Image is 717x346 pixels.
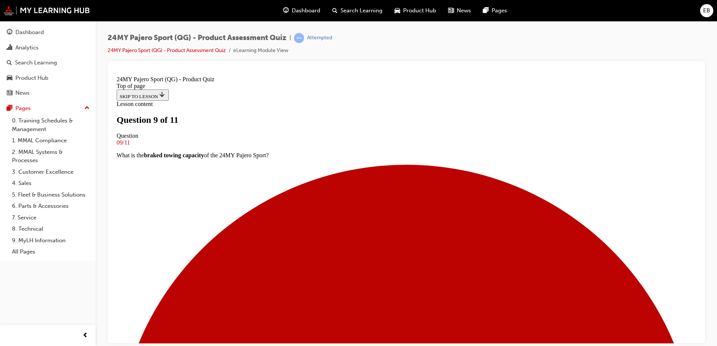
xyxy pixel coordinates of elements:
[3,101,93,115] button: Pages
[7,29,12,36] span: guage-icon
[9,189,93,201] a: 5. Fleet & Business Solutions
[403,6,436,15] span: Product Hub
[3,3,582,10] div: 24MY Pajero Sport (QG) - Product Quiz
[9,246,93,258] a: All Pages
[477,3,513,18] a: pages-iconPages
[289,34,291,42] span: |
[292,6,320,15] span: Dashboard
[457,6,471,15] span: News
[4,6,90,15] img: mmal
[307,34,332,42] div: Attempted
[30,79,90,85] strong: braked towing capacity
[9,223,93,235] a: 8. Technical
[15,74,48,82] div: Product Hub
[3,60,582,66] div: Question
[15,58,57,67] div: Search Learning
[3,56,93,70] a: Search Learning
[3,66,582,73] div: 09/11
[283,6,289,15] span: guage-icon
[9,146,93,166] a: 2. MMAL Systems & Processes
[3,25,93,39] a: Dashboard
[3,28,39,34] span: Lesson content
[7,90,12,97] span: news-icon
[108,34,286,42] span: 24MY Pajero Sport (QG) - Product Assessment Quiz
[9,235,93,246] a: 9. MyLH Information
[294,33,304,43] span: learningRecordVerb_ATTEMPT-icon
[9,177,93,189] a: 4. Sales
[442,3,477,18] a: news-iconNews
[483,6,489,15] span: pages-icon
[15,89,30,97] div: News
[15,28,44,37] div: Dashboard
[340,6,382,15] span: Search Learning
[6,21,52,26] span: SKIP TO LESSON
[9,212,93,224] a: 7. Service
[394,6,400,15] span: car-icon
[492,6,507,15] span: Pages
[15,43,39,52] div: Analytics
[7,60,12,66] span: search-icon
[3,42,582,52] h1: Question 9 of 11
[448,6,454,15] span: news-icon
[7,75,12,82] span: car-icon
[7,105,12,112] span: pages-icon
[9,166,93,178] a: 3. Customer Excellence
[3,24,93,101] button: DashboardAnalyticsSearch LearningProduct HubNews
[233,46,288,55] li: eLearning Module View
[9,115,93,135] a: 0. Training Schedules & Management
[703,6,710,15] span: EB
[7,45,12,51] span: chart-icon
[388,3,442,18] a: car-iconProduct Hub
[277,3,326,18] a: guage-iconDashboard
[3,79,582,86] p: What is the of the 24MY Pajero Sport?
[3,10,582,16] div: Top of page
[108,47,226,54] a: 24MY Pajero Sport (QG) - Product Assessment Quiz
[82,331,88,340] span: prev-icon
[3,41,93,55] a: Analytics
[15,104,31,113] div: Pages
[326,3,388,18] a: search-iconSearch Learning
[3,16,55,28] button: SKIP TO LESSON
[3,71,93,85] a: Product Hub
[3,86,93,100] a: News
[84,103,90,113] span: up-icon
[700,4,713,17] button: EB
[332,6,337,15] span: search-icon
[9,135,93,146] a: 1. MMAL Compliance
[9,200,93,212] a: 6. Parts & Accessories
